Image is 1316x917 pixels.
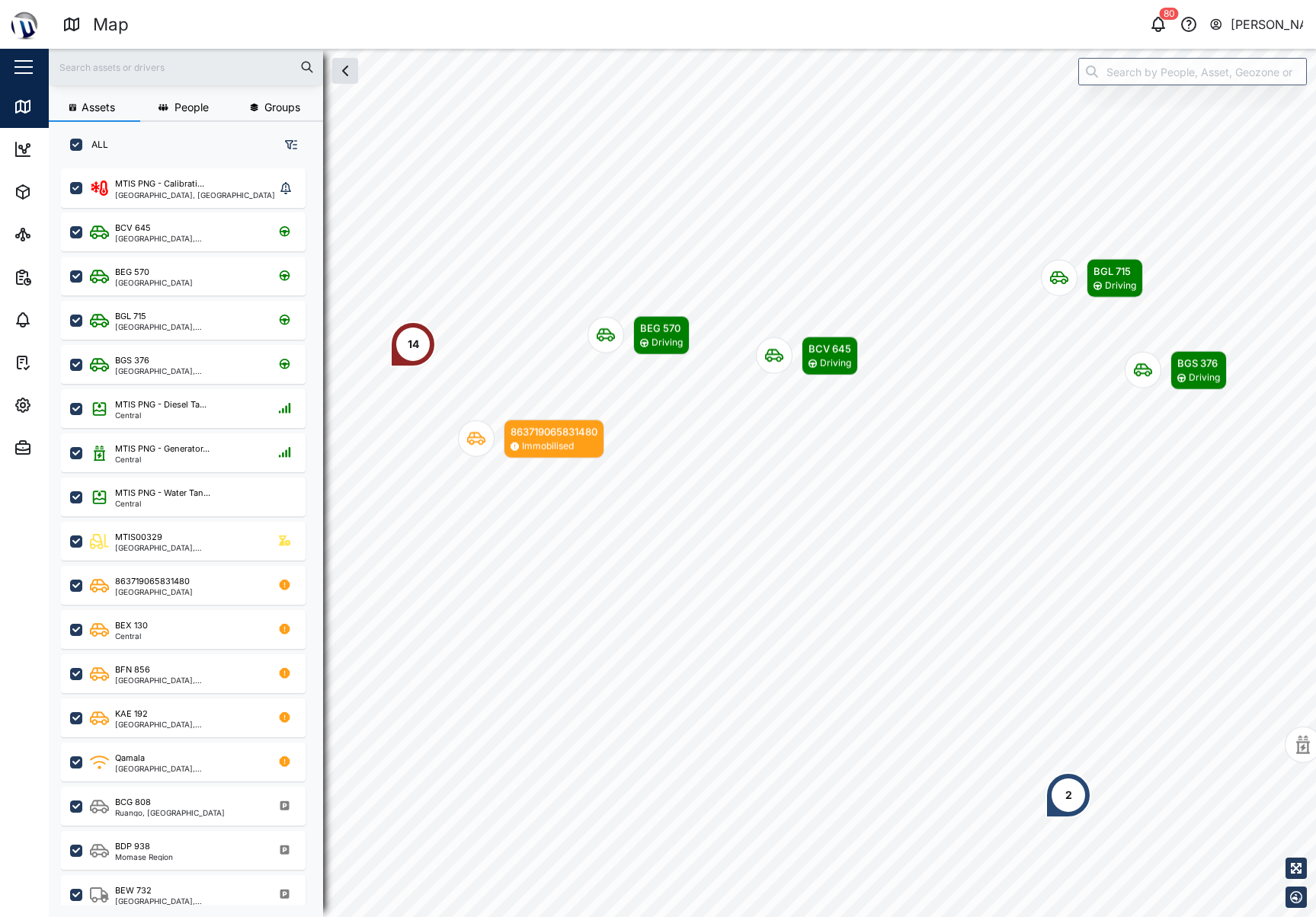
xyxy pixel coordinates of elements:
[115,632,148,640] div: Central
[115,531,162,544] div: MTIS00329
[640,321,683,336] div: BEG 570
[115,575,190,588] div: 863719065831480
[115,676,261,684] div: [GEOGRAPHIC_DATA], [GEOGRAPHIC_DATA]
[115,354,149,367] div: BGS 376
[1065,787,1072,804] div: 2
[808,341,851,356] div: BCV 645
[1093,264,1136,279] div: BGL 715
[40,354,82,371] div: Tasks
[40,184,87,200] div: Assets
[115,588,193,596] div: [GEOGRAPHIC_DATA]
[390,321,436,367] div: Map marker
[458,420,604,458] div: Map marker
[115,398,207,411] div: MTIS PNG - Diesel Ta...
[115,191,275,199] div: [GEOGRAPHIC_DATA], [GEOGRAPHIC_DATA]
[1105,279,1136,293] div: Driving
[115,500,210,507] div: Central
[115,222,151,235] div: BCV 645
[40,98,74,115] div: Map
[820,356,851,371] div: Driving
[115,279,193,286] div: [GEOGRAPHIC_DATA]
[1125,351,1227,390] div: Map marker
[115,235,261,242] div: [GEOGRAPHIC_DATA], [GEOGRAPHIC_DATA]
[1078,58,1307,85] input: Search by People, Asset, Geozone or Place
[40,269,91,286] div: Reports
[1209,14,1304,35] button: [PERSON_NAME]
[652,336,683,350] div: Driving
[115,487,210,500] div: MTIS PNG - Water Tan...
[115,323,261,331] div: [GEOGRAPHIC_DATA], [GEOGRAPHIC_DATA]
[588,316,690,355] div: Map marker
[82,102,115,113] span: Assets
[115,752,145,765] div: Qamala
[1041,259,1143,298] div: Map marker
[115,266,149,279] div: BEG 570
[115,177,204,190] div: MTIS PNG - Calibrati...
[40,141,108,158] div: Dashboard
[115,765,261,772] div: [GEOGRAPHIC_DATA], [GEOGRAPHIC_DATA]
[408,336,419,353] div: 14
[115,897,261,905] div: [GEOGRAPHIC_DATA], [GEOGRAPHIC_DATA]
[115,884,152,897] div: BEW 732
[93,11,129,38] div: Map
[40,397,94,414] div: Settings
[756,337,858,375] div: Map marker
[115,411,207,419] div: Central
[115,840,150,853] div: BDP 938
[115,663,150,676] div: BFN 856
[511,424,597,439] div: 863719065831480
[82,139,108,151] label: ALL
[115,443,210,455] div: MTIS PNG - Generator...
[40,312,87,328] div: Alarms
[40,226,76,243] div: Sites
[115,853,173,861] div: Momase Region
[1177,356,1220,371] div: BGS 376
[58,56,314,78] input: Search assets or drivers
[175,102,209,113] span: People
[115,720,261,728] div: [GEOGRAPHIC_DATA], [GEOGRAPHIC_DATA]
[1231,15,1304,34] div: [PERSON_NAME]
[49,49,1316,917] canvas: Map
[115,310,146,323] div: BGL 715
[115,455,210,463] div: Central
[1045,772,1091,818] div: Map marker
[115,809,225,816] div: Ruango, [GEOGRAPHIC_DATA]
[115,367,261,375] div: [GEOGRAPHIC_DATA], [GEOGRAPHIC_DATA]
[264,102,300,113] span: Groups
[115,708,148,720] div: KAE 192
[1160,8,1179,20] div: 80
[115,619,148,632] div: BEX 130
[522,439,574,454] div: Immobilised
[61,163,322,905] div: grid
[115,544,261,551] div: [GEOGRAPHIC_DATA], [GEOGRAPHIC_DATA]
[1189,371,1220,385] div: Driving
[115,796,151,809] div: BCG 808
[8,8,41,41] img: Main Logo
[40,439,85,456] div: Admin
